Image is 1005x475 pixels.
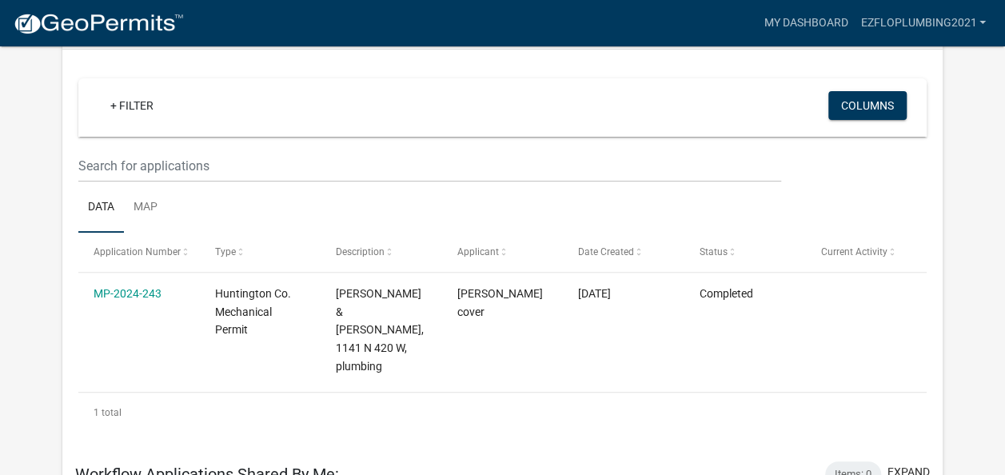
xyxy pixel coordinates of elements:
[442,233,564,271] datatable-header-cell: Applicant
[199,233,321,271] datatable-header-cell: Type
[805,233,927,271] datatable-header-cell: Current Activity
[124,182,167,234] a: Map
[563,233,684,271] datatable-header-cell: Date Created
[757,8,854,38] a: My Dashboard
[578,287,611,300] span: 12/10/2024
[578,246,634,257] span: Date Created
[828,91,907,120] button: Columns
[78,233,200,271] datatable-header-cell: Application Number
[336,246,385,257] span: Description
[684,233,806,271] datatable-header-cell: Status
[98,91,166,120] a: + Filter
[94,246,181,257] span: Application Number
[457,246,499,257] span: Applicant
[215,287,291,337] span: Huntington Co. Mechanical Permit
[854,8,992,38] a: ezfloplumbing2021
[820,246,887,257] span: Current Activity
[215,246,236,257] span: Type
[321,233,442,271] datatable-header-cell: Description
[78,150,781,182] input: Search for applications
[94,287,162,300] a: MP-2024-243
[457,287,543,318] span: Eric L cover
[78,393,927,433] div: 1 total
[700,246,728,257] span: Status
[700,287,753,300] span: Completed
[336,287,424,373] span: Spencer, Justin & Annette, 1141 N 420 W, plumbing
[78,182,124,234] a: Data
[62,50,943,449] div: collapse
